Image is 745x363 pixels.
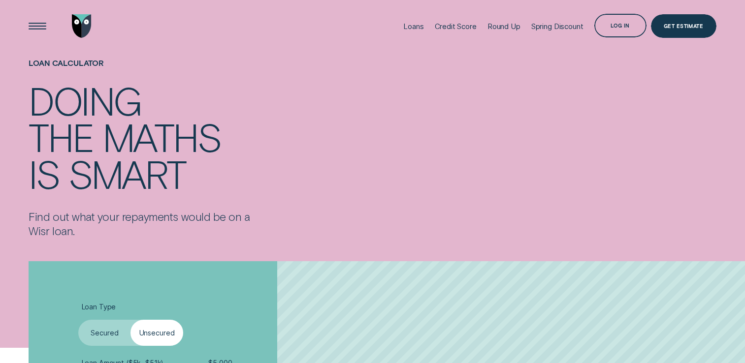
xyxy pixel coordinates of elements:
div: the [29,119,93,155]
label: Secured [78,320,130,346]
img: Wisr [72,14,92,38]
div: Spring Discount [531,22,583,31]
label: Unsecured [130,320,183,346]
h4: Doing the maths is smart [29,82,255,191]
div: Credit Score [435,22,477,31]
div: Round Up [487,22,520,31]
button: Log in [594,14,647,37]
div: Doing [29,82,141,119]
span: Loan Type [82,302,116,311]
p: Find out what your repayments would be on a Wisr loan. [29,210,255,238]
div: is [29,155,59,192]
div: smart [68,155,186,192]
button: Open Menu [26,14,49,38]
h1: Loan Calculator [29,59,255,83]
div: maths [102,119,221,155]
a: Get Estimate [651,14,716,38]
div: Loans [403,22,423,31]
